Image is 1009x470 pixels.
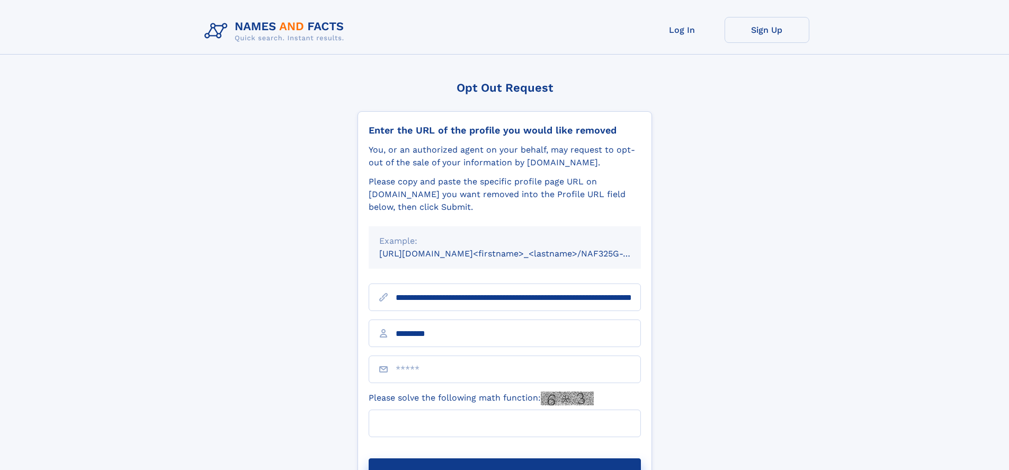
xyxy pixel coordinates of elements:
a: Log In [640,17,725,43]
small: [URL][DOMAIN_NAME]<firstname>_<lastname>/NAF325G-xxxxxxxx [379,249,661,259]
div: Please copy and paste the specific profile page URL on [DOMAIN_NAME] you want removed into the Pr... [369,175,641,214]
label: Please solve the following math function: [369,392,594,405]
div: Opt Out Request [358,81,652,94]
img: Logo Names and Facts [200,17,353,46]
div: Example: [379,235,630,247]
div: You, or an authorized agent on your behalf, may request to opt-out of the sale of your informatio... [369,144,641,169]
a: Sign Up [725,17,809,43]
div: Enter the URL of the profile you would like removed [369,125,641,136]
